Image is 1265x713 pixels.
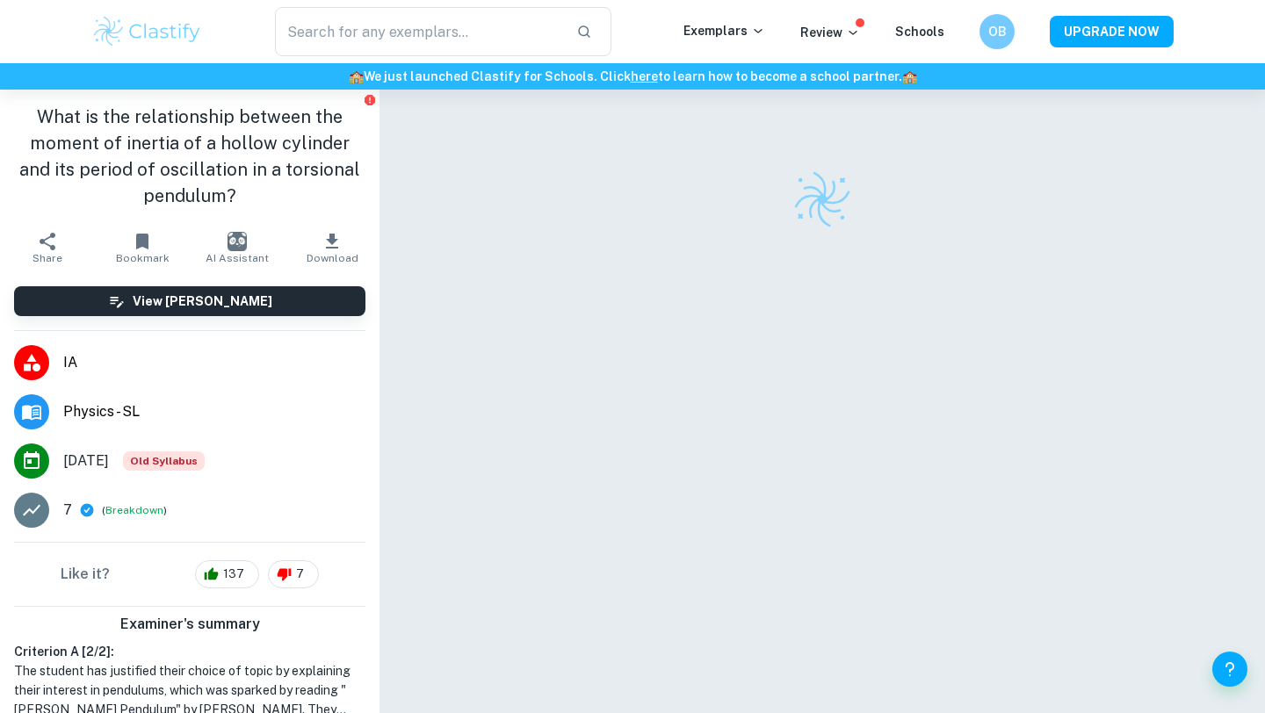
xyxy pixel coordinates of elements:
a: here [631,69,658,83]
span: IA [63,352,365,373]
span: Bookmark [116,252,170,264]
div: 7 [268,560,319,588]
span: 🏫 [902,69,917,83]
p: Exemplars [683,21,765,40]
button: Report issue [363,93,376,106]
span: ( ) [102,502,167,519]
h6: OB [987,22,1008,41]
span: AI Assistant [206,252,269,264]
h6: We just launched Clastify for Schools. Click to learn how to become a school partner. [4,67,1261,86]
p: Review [800,23,860,42]
span: Old Syllabus [123,451,205,471]
span: Download [307,252,358,264]
span: Share [33,252,62,264]
button: Download [285,223,379,272]
div: Starting from the May 2025 session, the Physics IA requirements have changed. It's OK to refer to... [123,451,205,471]
span: [DATE] [63,450,109,472]
span: Physics - SL [63,401,365,422]
div: 137 [195,560,259,588]
span: 🏫 [349,69,364,83]
h6: Examiner's summary [7,614,372,635]
button: Breakdown [105,502,163,518]
button: View [PERSON_NAME] [14,286,365,316]
img: Clastify logo [792,169,853,230]
h6: Like it? [61,564,110,585]
button: OB [979,14,1015,49]
button: AI Assistant [190,223,285,272]
h6: View [PERSON_NAME] [133,292,272,311]
span: 7 [286,565,314,583]
img: AI Assistant [228,232,247,251]
button: Bookmark [95,223,190,272]
h1: What is the relationship between the moment of inertia of a hollow cylinder and its period of osc... [14,104,365,209]
a: Schools [895,25,944,39]
p: 7 [63,500,72,521]
span: 137 [213,565,254,583]
img: Clastify logo [91,14,203,49]
h6: Criterion A [ 2 / 2 ]: [14,642,365,661]
button: Help and Feedback [1212,652,1247,687]
input: Search for any exemplars... [275,7,562,56]
button: UPGRADE NOW [1050,16,1174,47]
